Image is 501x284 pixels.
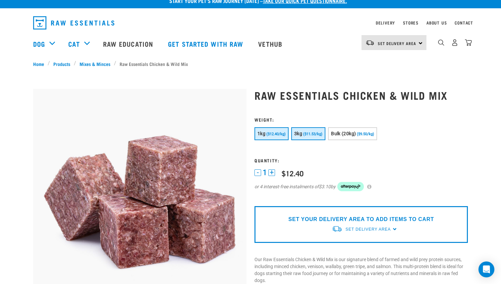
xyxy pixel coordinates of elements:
[403,22,418,24] a: Stores
[96,30,161,57] a: Raw Education
[438,39,444,46] img: home-icon-1@2x.png
[465,39,472,46] img: home-icon@2x.png
[33,16,114,29] img: Raw Essentials Logo
[378,42,416,44] span: Set Delivery Area
[357,132,374,136] span: ($9.50/kg)
[455,22,473,24] a: Contact
[288,215,434,223] p: SET YOUR DELIVERY AREA TO ADD ITEMS TO CART
[478,261,494,277] div: Open Intercom Messenger
[254,182,468,191] div: or 4 interest-free instalments of by
[254,89,468,101] h1: Raw Essentials Chicken & Wild Mix
[319,183,331,190] span: $3.10
[266,132,286,136] span: ($12.40/kg)
[331,131,356,136] span: Bulk (20kg)
[337,182,364,191] img: Afterpay
[254,169,261,176] button: -
[346,227,391,232] span: Set Delivery Area
[254,117,468,122] h3: Weight:
[268,169,275,176] button: +
[328,127,377,140] button: Bulk (20kg) ($9.50/kg)
[251,30,291,57] a: Vethub
[33,60,48,67] a: Home
[50,60,74,67] a: Products
[76,60,114,67] a: Mixes & Minces
[426,22,447,24] a: About Us
[376,22,395,24] a: Delivery
[254,127,289,140] button: 1kg ($12.40/kg)
[33,60,468,67] nav: breadcrumbs
[365,40,374,46] img: van-moving.png
[294,131,302,136] span: 3kg
[254,158,468,163] h3: Quantity:
[68,39,80,49] a: Cat
[303,132,322,136] span: ($11.53/kg)
[33,39,45,49] a: Dog
[282,169,304,177] div: $12.40
[263,169,267,176] span: 1
[28,14,473,32] nav: dropdown navigation
[332,225,342,232] img: van-moving.png
[254,256,468,284] p: Our Raw Essentials Chicken & Wild Mix is our signature blend of farmed and wild prey protein sour...
[161,30,251,57] a: Get started with Raw
[257,131,265,136] span: 1kg
[291,127,325,140] button: 3kg ($11.53/kg)
[451,39,458,46] img: user.png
